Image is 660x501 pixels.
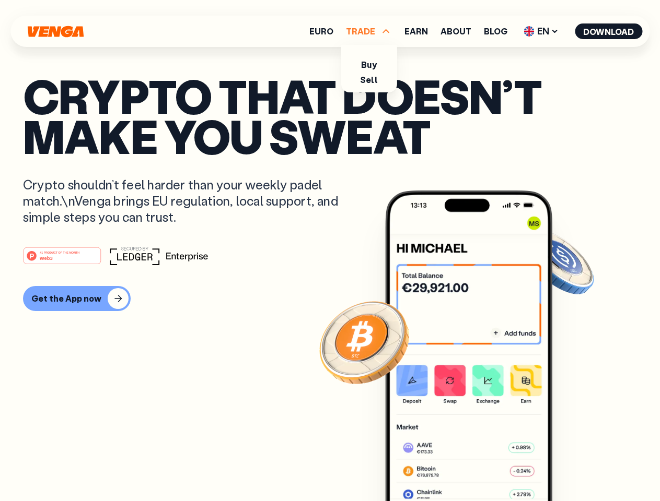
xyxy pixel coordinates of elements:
img: flag-uk [524,26,534,37]
a: Get the App now [23,286,637,311]
a: Swap [357,89,381,100]
span: TRADE [346,25,392,38]
a: Earn [404,27,428,35]
a: About [441,27,471,35]
a: Buy [361,59,376,70]
a: Euro [309,27,333,35]
span: EN [520,23,562,40]
p: Crypto that doesn’t make you sweat [23,76,637,156]
p: Crypto shouldn’t feel harder than your weekly padel match.\nVenga brings EU regulation, local sup... [23,176,353,225]
tspan: #1 PRODUCT OF THE MONTH [40,250,79,254]
tspan: Web3 [40,255,53,260]
span: TRADE [346,27,375,35]
svg: Home [26,26,85,38]
a: Sell [360,74,378,85]
a: #1 PRODUCT OF THE MONTHWeb3 [23,253,101,267]
img: USDC coin [521,224,596,300]
button: Get the App now [23,286,131,311]
button: Download [575,23,642,39]
a: Blog [484,27,507,35]
img: Bitcoin [317,295,411,389]
div: Get the App now [31,293,101,304]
